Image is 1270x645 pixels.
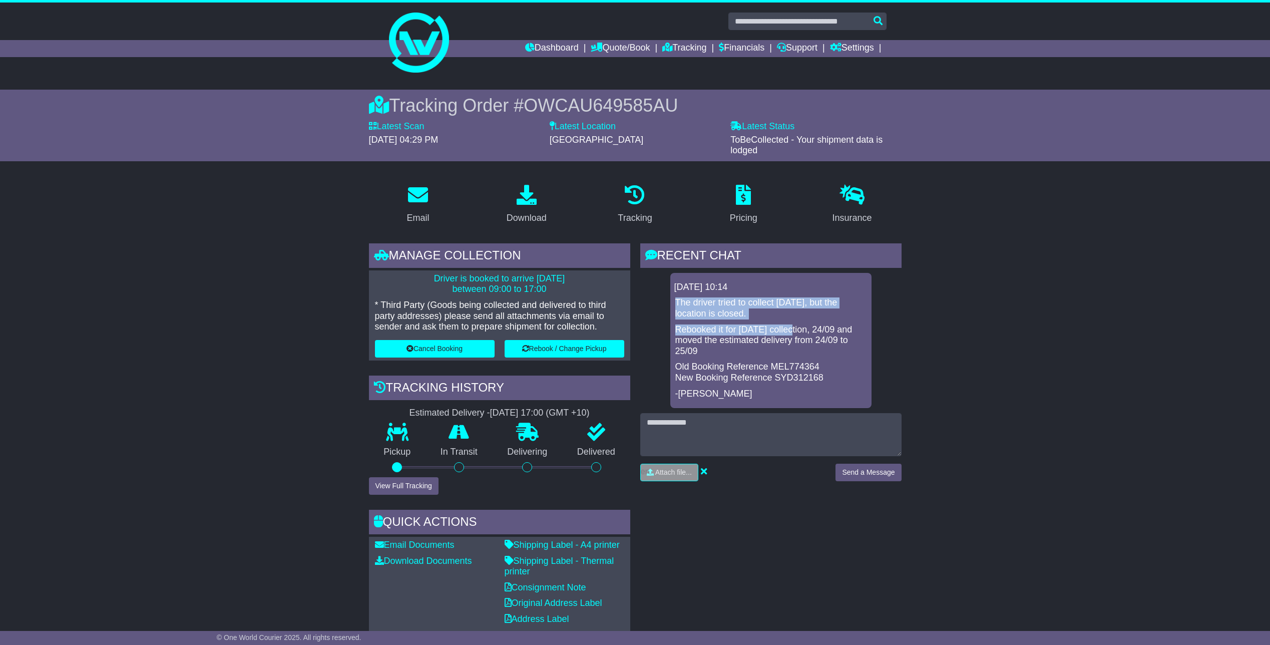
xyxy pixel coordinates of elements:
button: Rebook / Change Pickup [505,340,624,358]
p: Delivering [493,447,563,458]
div: Manage collection [369,243,630,270]
a: Consignment Note [505,582,586,592]
a: Financials [719,40,764,57]
a: Settings [830,40,874,57]
a: Download [500,181,553,228]
div: [DATE] 10:14 [674,282,868,293]
a: Shipping Label - A4 printer [505,540,620,550]
div: RECENT CHAT [640,243,902,270]
a: Insurance [826,181,879,228]
a: Email Documents [375,540,455,550]
label: Latest Status [730,121,794,132]
p: Driver is booked to arrive [DATE] between 09:00 to 17:00 [375,273,624,295]
p: Rebooked it for [DATE] collection, 24/09 and moved the estimated delivery from 24/09 to 25/09 [675,325,867,357]
span: ToBeCollected - Your shipment data is lodged [730,135,883,156]
a: Shipping Label - Thermal printer [505,556,614,577]
a: Download Documents [375,556,472,566]
div: Tracking history [369,376,630,403]
div: Quick Actions [369,510,630,537]
div: Pricing [730,211,757,225]
span: [DATE] 04:29 PM [369,135,439,145]
p: -[PERSON_NAME] [675,389,867,400]
p: * Third Party (Goods being collected and delivered to third party addresses) please send all atta... [375,300,624,333]
p: Pickup [369,447,426,458]
a: Tracking [662,40,706,57]
button: View Full Tracking [369,477,439,495]
span: © One World Courier 2025. All rights reserved. [217,633,361,641]
div: Tracking Order # [369,95,902,116]
a: Address Label [505,614,569,624]
div: Tracking [618,211,652,225]
a: Email [400,181,436,228]
p: Old Booking Reference MEL774364 New Booking Reference SYD312168 [675,362,867,383]
span: [GEOGRAPHIC_DATA] [550,135,643,145]
div: Estimated Delivery - [369,408,630,419]
div: [DATE] 17:00 (GMT +10) [490,408,590,419]
a: Pricing [723,181,764,228]
p: Delivered [562,447,630,458]
a: Tracking [611,181,658,228]
a: Original Address Label [505,598,602,608]
button: Send a Message [835,464,901,481]
div: Download [507,211,547,225]
label: Latest Scan [369,121,425,132]
p: In Transit [426,447,493,458]
a: Support [777,40,817,57]
label: Latest Location [550,121,616,132]
a: Quote/Book [591,40,650,57]
a: Dashboard [525,40,579,57]
span: OWCAU649585AU [524,95,678,116]
div: Insurance [832,211,872,225]
button: Cancel Booking [375,340,495,358]
div: Email [406,211,429,225]
p: The driver tried to collect [DATE], but the location is closed. [675,297,867,319]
